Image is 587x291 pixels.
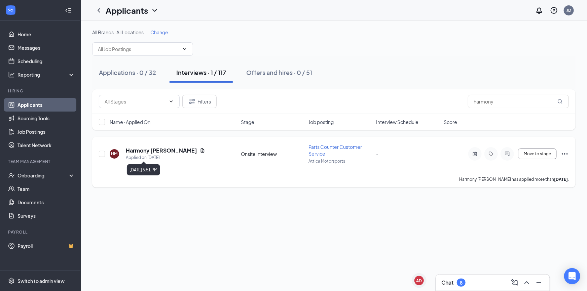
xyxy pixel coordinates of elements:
[150,29,168,35] span: Change
[126,147,197,154] h5: Harmony [PERSON_NAME]
[550,6,558,14] svg: QuestionInfo
[8,71,15,78] svg: Analysis
[151,6,159,14] svg: ChevronDown
[182,95,217,108] button: Filter Filters
[564,268,580,284] div: Open Intercom Messenger
[17,239,75,253] a: PayrollCrown
[126,154,205,161] div: Applied on [DATE]
[17,138,75,152] a: Talent Network
[376,119,418,125] span: Interview Schedule
[17,98,75,112] a: Applicants
[17,41,75,54] a: Messages
[459,176,569,182] p: Harmony [PERSON_NAME] has applied more than .
[8,159,74,164] div: Team Management
[511,279,519,287] svg: ComposeMessage
[8,88,74,94] div: Hiring
[554,177,568,182] b: [DATE]
[182,46,187,52] svg: ChevronDown
[471,151,479,157] svg: ActiveNote
[200,148,205,153] svg: Document
[17,196,75,209] a: Documents
[566,7,571,13] div: JD
[17,209,75,222] a: Surveys
[17,54,75,68] a: Scheduling
[17,71,75,78] div: Reporting
[524,152,551,156] span: Move to stage
[188,97,196,106] svg: Filter
[503,151,511,157] svg: ActiveChat
[460,280,463,286] div: 8
[557,99,563,104] svg: MagnifyingGlass
[509,277,520,288] button: ComposeMessage
[99,68,156,77] div: Applications · 0 / 32
[169,99,174,104] svg: ChevronDown
[17,28,75,41] a: Home
[535,279,543,287] svg: Minimize
[308,158,372,164] p: Attica Motorsports
[8,229,74,235] div: Payroll
[127,164,160,175] div: [DATE] 5:51 PM
[8,278,15,284] svg: Settings
[7,7,14,13] svg: WorkstreamLogo
[95,6,103,14] svg: ChevronLeft
[241,151,304,157] div: Onsite Interview
[8,172,15,179] svg: UserCheck
[416,278,422,284] div: AD
[106,5,148,16] h1: Applicants
[441,279,453,286] h3: Chat
[17,278,65,284] div: Switch to admin view
[105,98,166,105] input: All Stages
[17,182,75,196] a: Team
[17,112,75,125] a: Sourcing Tools
[518,149,557,159] button: Move to stage
[535,6,543,14] svg: Notifications
[534,277,544,288] button: Minimize
[521,277,532,288] button: ChevronUp
[468,95,569,108] input: Search in interviews
[176,68,226,77] div: Interviews · 1 / 117
[17,172,69,179] div: Onboarding
[92,29,144,35] span: All Brands · All Locations
[523,279,531,287] svg: ChevronUp
[487,151,495,157] svg: Tag
[110,119,150,125] span: Name · Applied On
[308,119,334,125] span: Job posting
[444,119,457,125] span: Score
[98,45,179,53] input: All Job Postings
[17,125,75,138] a: Job Postings
[65,7,72,14] svg: Collapse
[376,151,378,157] span: -
[246,68,312,77] div: Offers and hires · 0 / 51
[241,119,254,125] span: Stage
[561,150,569,158] svg: Ellipses
[111,151,118,157] div: HM
[308,144,362,157] span: Parts Counter Customer Service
